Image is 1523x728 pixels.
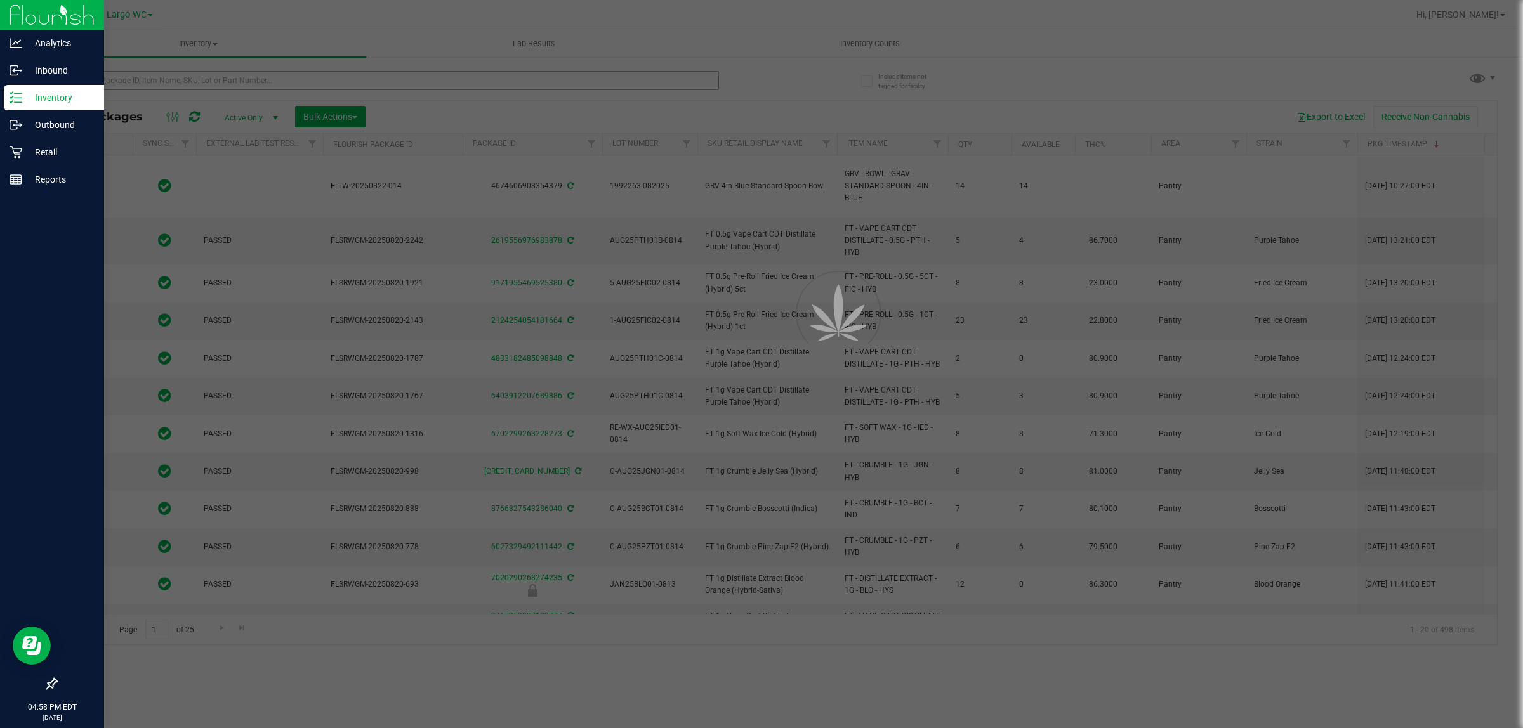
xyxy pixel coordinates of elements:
[6,713,98,722] p: [DATE]
[10,146,22,159] inline-svg: Retail
[10,37,22,49] inline-svg: Analytics
[10,64,22,77] inline-svg: Inbound
[22,36,98,51] p: Analytics
[13,627,51,665] iframe: Resource center
[10,91,22,104] inline-svg: Inventory
[22,63,98,78] p: Inbound
[10,119,22,131] inline-svg: Outbound
[6,701,98,713] p: 04:58 PM EDT
[22,145,98,160] p: Retail
[22,90,98,105] p: Inventory
[22,172,98,187] p: Reports
[22,117,98,133] p: Outbound
[10,173,22,186] inline-svg: Reports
